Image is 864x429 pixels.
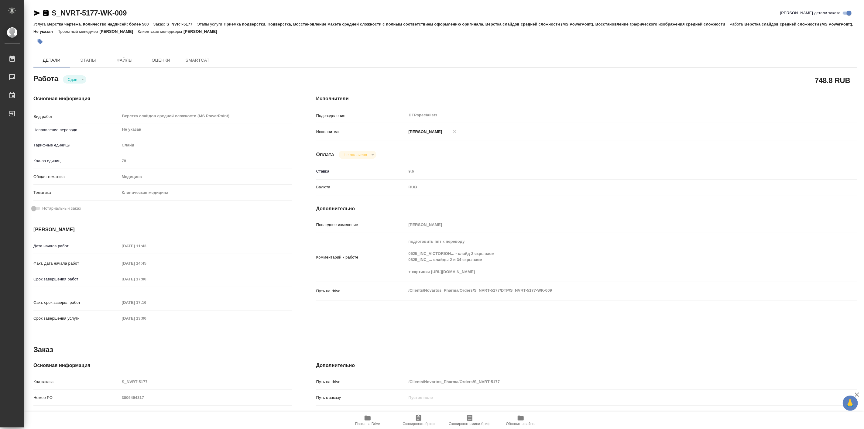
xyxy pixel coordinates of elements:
p: Факт. срок заверш. работ [33,300,120,306]
input: Пустое поле [120,275,173,283]
p: Срок завершения услуги [33,315,120,321]
p: Валюта [316,184,406,190]
h4: Основная информация [33,362,292,369]
span: SmartCat [183,57,212,64]
p: Срок завершения работ [33,276,120,282]
p: Этапы услуги [197,22,224,26]
input: Пустое поле [120,298,173,307]
input: Пустое поле [120,393,292,402]
h4: Исполнители [316,95,857,102]
h4: Оплата [316,151,334,158]
p: Кол-во единиц [33,158,120,164]
p: Заказ: [153,22,166,26]
p: Код заказа [33,379,120,385]
h4: Дополнительно [316,205,857,212]
p: Верстка чертежа. Количество надписей: более 500 [47,22,153,26]
p: Последнее изменение [316,222,406,228]
input: Пустое поле [120,409,292,418]
p: Клиентские менеджеры [138,29,183,34]
input: Пустое поле [406,220,812,229]
p: Работа [730,22,745,26]
div: Слайд [120,140,292,150]
button: Скопировать ссылку [42,9,50,17]
span: [PERSON_NAME] детали заказа [780,10,841,16]
span: Файлы [110,57,139,64]
h4: Дополнительно [316,362,857,369]
p: Исполнитель [316,129,406,135]
p: [PERSON_NAME] [99,29,138,34]
span: 🙏 [845,397,855,410]
p: Тематика [33,190,120,196]
div: Клиническая медицина [120,187,292,198]
p: Дата начала работ [33,243,120,249]
button: Не оплачена [342,152,369,157]
button: Скопировать бриф [393,412,444,429]
p: S_NVRT-5177 [166,22,197,26]
input: Пустое поле [120,314,173,323]
span: Нотариальный заказ [42,205,81,211]
p: Приемка подверстки, Подверстка, Восстановление макета средней сложности с полным соответствием оф... [224,22,730,26]
div: Сдан [339,151,376,159]
span: Обновить файлы [506,422,536,426]
a: S_NVRT-5177 [406,411,432,416]
a: S_NVRT-5177-WK-009 [52,9,127,17]
button: 🙏 [843,396,858,411]
button: Папка на Drive [342,412,393,429]
p: Тарифные единицы [33,142,120,148]
span: Скопировать бриф [403,422,434,426]
div: RUB [406,182,812,192]
button: Добавить тэг [33,35,47,48]
input: Пустое поле [120,377,292,386]
p: Путь к заказу [316,395,406,401]
span: Скопировать мини-бриф [449,422,490,426]
p: [PERSON_NAME] [406,129,442,135]
h2: 748.8 RUB [815,75,850,85]
button: Скопировать ссылку для ЯМессенджера [33,9,41,17]
div: Медицина [120,172,292,182]
p: Путь на drive [316,288,406,294]
button: Обновить файлы [495,412,546,429]
input: Пустое поле [406,167,812,176]
p: Проекты Smartcat [316,410,406,417]
p: Направление перевода [33,127,120,133]
input: Пустое поле [406,377,812,386]
h2: Работа [33,73,58,84]
p: [PERSON_NAME] [183,29,222,34]
span: Этапы [74,57,103,64]
p: Вид работ [33,114,120,120]
p: Ставка [316,168,406,174]
div: Сдан [63,75,86,84]
textarea: подготовить ппт к переводу 0525_INC_VICTORION... - слайд 2 скрываем 0825_INC_... слайды 2 и 34 ск... [406,236,812,277]
p: Подразделение [316,113,406,119]
p: Вид услуги [33,410,120,417]
h2: Заказ [33,345,53,355]
p: Общая тематика [33,174,120,180]
h4: [PERSON_NAME] [33,226,292,233]
button: Скопировать мини-бриф [444,412,495,429]
span: Оценки [146,57,176,64]
input: Пустое поле [406,393,812,402]
p: Факт. дата начала работ [33,260,120,266]
input: Пустое поле [120,259,173,268]
p: Путь на drive [316,379,406,385]
input: Пустое поле [120,156,292,165]
p: Услуга [33,22,47,26]
p: Комментарий к работе [316,254,406,260]
input: Пустое поле [120,242,173,250]
span: Папка на Drive [355,422,380,426]
textarea: /Clients/Novartos_Pharma/Orders/S_NVRT-5177/DTP/S_NVRT-5177-WK-009 [406,285,812,296]
h4: Основная информация [33,95,292,102]
button: Сдан [66,77,79,82]
span: Детали [37,57,66,64]
p: Проектный менеджер [57,29,99,34]
p: Номер РО [33,395,120,401]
